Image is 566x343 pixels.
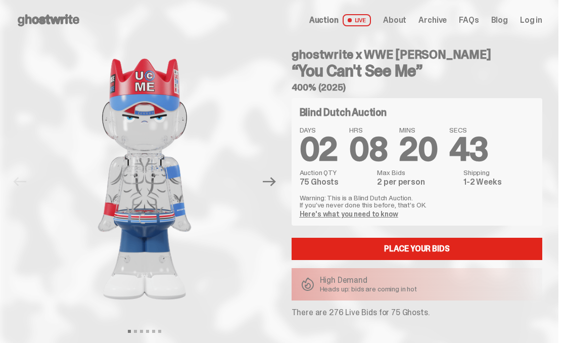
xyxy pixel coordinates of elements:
[300,128,338,170] span: 02
[134,330,137,333] button: View slide 2
[292,63,543,79] h3: “You Can't See Me”
[399,128,437,170] span: 20
[463,178,534,186] dd: 1-2 Weeks
[292,83,543,92] h5: 400% (2025)
[383,16,406,24] a: About
[140,330,143,333] button: View slide 3
[158,330,161,333] button: View slide 6
[349,128,387,170] span: 08
[300,107,387,117] h4: Blind Dutch Auction
[463,169,534,176] dt: Shipping
[128,330,131,333] button: View slide 1
[300,178,371,186] dd: 75 Ghosts
[349,126,387,134] span: HRS
[152,330,155,333] button: View slide 5
[34,40,256,318] img: John_Cena_Hero_1.png
[146,330,149,333] button: View slide 4
[309,16,339,24] span: Auction
[300,209,398,219] a: Here's what you need to know
[343,14,371,26] span: LIVE
[300,169,371,176] dt: Auction QTY
[300,126,338,134] span: DAYS
[418,16,447,24] a: Archive
[259,170,281,193] button: Next
[292,238,543,260] a: Place your Bids
[520,16,542,24] a: Log in
[309,14,371,26] a: Auction LIVE
[377,178,457,186] dd: 2 per person
[300,194,535,208] p: Warning: This is a Blind Dutch Auction. If you’ve never done this before, that’s OK.
[292,49,543,61] h4: ghostwrite x WWE [PERSON_NAME]
[449,128,488,170] span: 43
[491,16,508,24] a: Blog
[377,169,457,176] dt: Max Bids
[320,285,417,292] p: Heads up: bids are coming in hot
[449,126,488,134] span: SECS
[292,309,543,317] p: There are 276 Live Bids for 75 Ghosts.
[399,126,437,134] span: MINS
[320,276,417,284] p: High Demand
[459,16,479,24] a: FAQs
